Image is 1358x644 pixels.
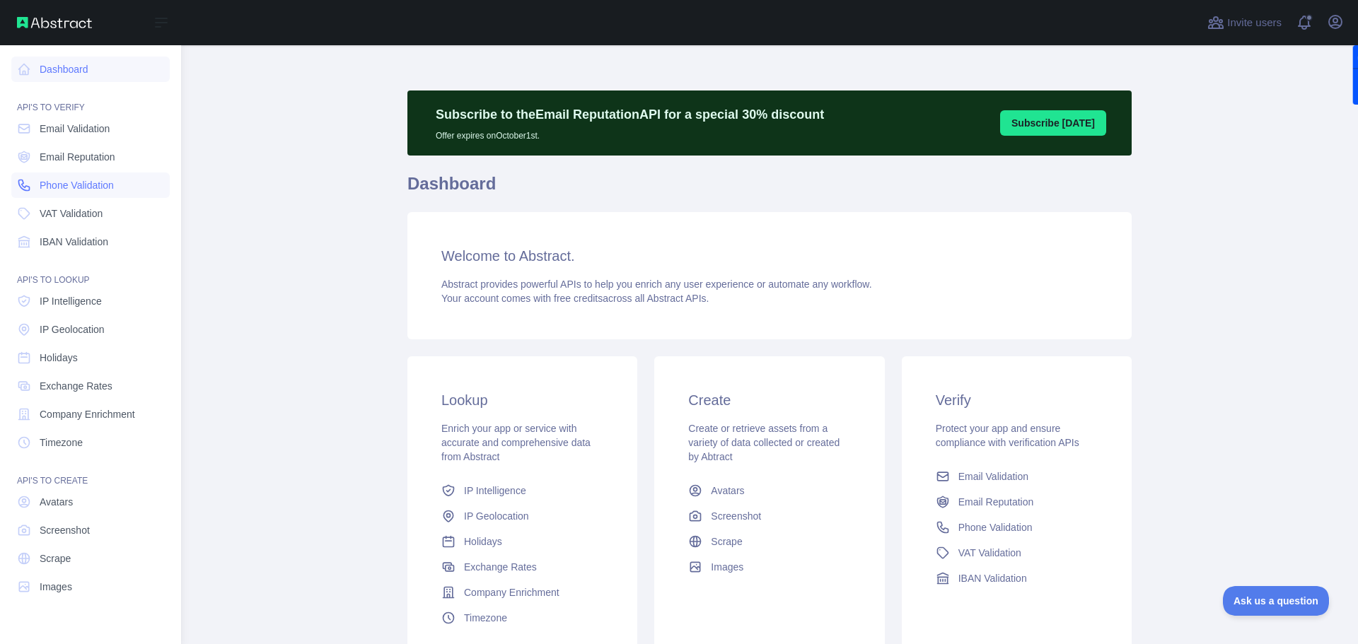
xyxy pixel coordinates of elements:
[930,489,1103,515] a: Email Reputation
[441,246,1098,266] h3: Welcome to Abstract.
[11,85,170,113] div: API'S TO VERIFY
[11,116,170,141] a: Email Validation
[40,495,73,509] span: Avatars
[688,423,840,462] span: Create or retrieve assets from a variety of data collected or created by Abtract
[441,390,603,410] h3: Lookup
[40,178,114,192] span: Phone Validation
[11,345,170,370] a: Holidays
[711,560,743,574] span: Images
[464,509,529,523] span: IP Geolocation
[683,554,856,580] a: Images
[436,105,824,124] p: Subscribe to the Email Reputation API for a special 30 % discount
[930,540,1103,566] a: VAT Validation
[11,288,170,314] a: IP Intelligence
[554,293,603,304] span: free credits
[40,235,108,249] span: IBAN Validation
[40,294,102,308] span: IP Intelligence
[930,515,1103,540] a: Phone Validation
[436,529,609,554] a: Holidays
[11,574,170,599] a: Images
[407,172,1132,206] h1: Dashboard
[40,351,78,365] span: Holidays
[11,229,170,254] a: IBAN Validation
[441,279,872,290] span: Abstract provides powerful APIs to help you enrich any user experience or automate any workflow.
[17,17,92,28] img: Abstract API
[930,464,1103,489] a: Email Validation
[1227,15,1282,31] span: Invite users
[40,407,135,421] span: Company Enrichment
[436,124,824,141] p: Offer expires on October 1st.
[40,206,103,221] span: VAT Validation
[40,551,71,566] span: Scrape
[11,373,170,399] a: Exchange Rates
[11,430,170,455] a: Timezone
[11,201,170,226] a: VAT Validation
[11,458,170,486] div: API'S TO CREATE
[936,390,1098,410] h3: Verify
[683,503,856,529] a: Screenshot
[464,484,526,498] span: IP Intelligence
[958,546,1021,560] span: VAT Validation
[464,534,502,549] span: Holidays
[711,484,744,498] span: Avatars
[40,322,105,336] span: IP Geolocation
[11,172,170,198] a: Phone Validation
[958,520,1033,534] span: Phone Validation
[40,379,112,393] span: Exchange Rates
[958,571,1027,585] span: IBAN Validation
[436,554,609,580] a: Exchange Rates
[464,611,507,625] span: Timezone
[40,523,90,537] span: Screenshot
[11,546,170,571] a: Scrape
[11,517,170,543] a: Screenshot
[11,144,170,170] a: Email Reputation
[436,580,609,605] a: Company Enrichment
[711,509,761,523] span: Screenshot
[40,122,110,136] span: Email Validation
[11,489,170,515] a: Avatars
[11,57,170,82] a: Dashboard
[958,469,1028,484] span: Email Validation
[683,478,856,503] a: Avatars
[11,402,170,427] a: Company Enrichment
[711,534,742,549] span: Scrape
[441,423,591,462] span: Enrich your app or service with accurate and comprehensive data from Abstract
[40,150,115,164] span: Email Reputation
[464,560,537,574] span: Exchange Rates
[936,423,1079,448] span: Protect your app and ensure compliance with verification APIs
[464,585,559,599] span: Company Enrichment
[958,495,1034,509] span: Email Reputation
[683,529,856,554] a: Scrape
[436,503,609,529] a: IP Geolocation
[1000,110,1106,136] button: Subscribe [DATE]
[1223,586,1330,616] iframe: Toggle Customer Support
[436,478,609,503] a: IP Intelligence
[436,605,609,631] a: Timezone
[40,580,72,594] span: Images
[930,566,1103,591] a: IBAN Validation
[1205,11,1284,34] button: Invite users
[11,317,170,342] a: IP Geolocation
[441,293,709,304] span: Your account comes with across all Abstract APIs.
[11,257,170,286] div: API'S TO LOOKUP
[688,390,850,410] h3: Create
[40,435,83,450] span: Timezone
